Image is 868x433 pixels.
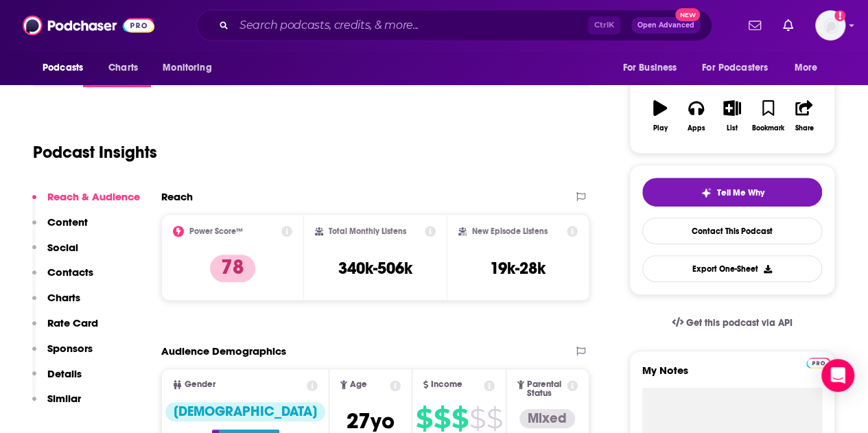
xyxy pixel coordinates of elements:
[815,10,845,40] img: User Profile
[32,241,78,266] button: Social
[153,55,229,81] button: open menu
[47,215,88,229] p: Content
[32,291,80,316] button: Charts
[613,55,694,81] button: open menu
[234,14,588,36] input: Search podcasts, credits, & more...
[472,226,548,236] h2: New Episode Listens
[527,380,565,398] span: Parental Status
[32,215,88,241] button: Content
[165,402,325,421] div: [DEMOGRAPHIC_DATA]
[653,124,668,132] div: Play
[777,14,799,37] a: Show notifications dropdown
[196,10,712,41] div: Search podcasts, credits, & more...
[693,55,788,81] button: open menu
[32,342,93,367] button: Sponsors
[622,58,677,78] span: For Business
[47,291,80,304] p: Charts
[99,55,146,81] a: Charts
[23,12,154,38] img: Podchaser - Follow, Share and Rate Podcasts
[727,124,738,132] div: List
[33,142,157,163] h1: Podcast Insights
[686,317,793,329] span: Get this podcast via API
[486,408,502,430] span: $
[821,359,854,392] div: Open Intercom Messenger
[469,408,485,430] span: $
[688,124,705,132] div: Apps
[786,91,822,141] button: Share
[163,58,211,78] span: Monitoring
[642,218,822,244] a: Contact This Podcast
[185,380,215,389] span: Gender
[451,408,468,430] span: $
[108,58,138,78] span: Charts
[675,8,700,21] span: New
[815,10,845,40] button: Show profile menu
[47,316,98,329] p: Rate Card
[32,190,140,215] button: Reach & Audience
[642,255,822,282] button: Export One-Sheet
[642,178,822,207] button: tell me why sparkleTell Me Why
[661,306,804,340] a: Get this podcast via API
[795,124,813,132] div: Share
[717,187,764,198] span: Tell Me Why
[32,266,93,291] button: Contacts
[714,91,750,141] button: List
[701,187,712,198] img: tell me why sparkle
[210,255,255,282] p: 78
[806,358,830,368] img: Podchaser Pro
[750,91,786,141] button: Bookmark
[47,342,93,355] p: Sponsors
[189,226,243,236] h2: Power Score™
[416,408,432,430] span: $
[32,392,81,417] button: Similar
[637,22,694,29] span: Open Advanced
[752,124,784,132] div: Bookmark
[47,266,93,279] p: Contacts
[588,16,620,34] span: Ctrl K
[32,316,98,342] button: Rate Card
[490,258,546,279] h3: 19k-28k
[631,17,701,34] button: Open AdvancedNew
[785,55,835,81] button: open menu
[815,10,845,40] span: Logged in as laprteam
[431,380,462,389] span: Income
[795,58,818,78] span: More
[834,10,845,21] svg: Add a profile image
[350,380,367,389] span: Age
[678,91,714,141] button: Apps
[161,344,286,358] h2: Audience Demographics
[806,355,830,368] a: Pro website
[702,58,768,78] span: For Podcasters
[47,190,140,203] p: Reach & Audience
[161,190,193,203] h2: Reach
[32,367,82,393] button: Details
[47,392,81,405] p: Similar
[642,364,822,388] label: My Notes
[47,241,78,254] p: Social
[338,258,412,279] h3: 340k-506k
[329,226,406,236] h2: Total Monthly Listens
[47,367,82,380] p: Details
[642,91,678,141] button: Play
[434,408,450,430] span: $
[33,55,101,81] button: open menu
[743,14,766,37] a: Show notifications dropdown
[519,409,575,428] div: Mixed
[43,58,83,78] span: Podcasts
